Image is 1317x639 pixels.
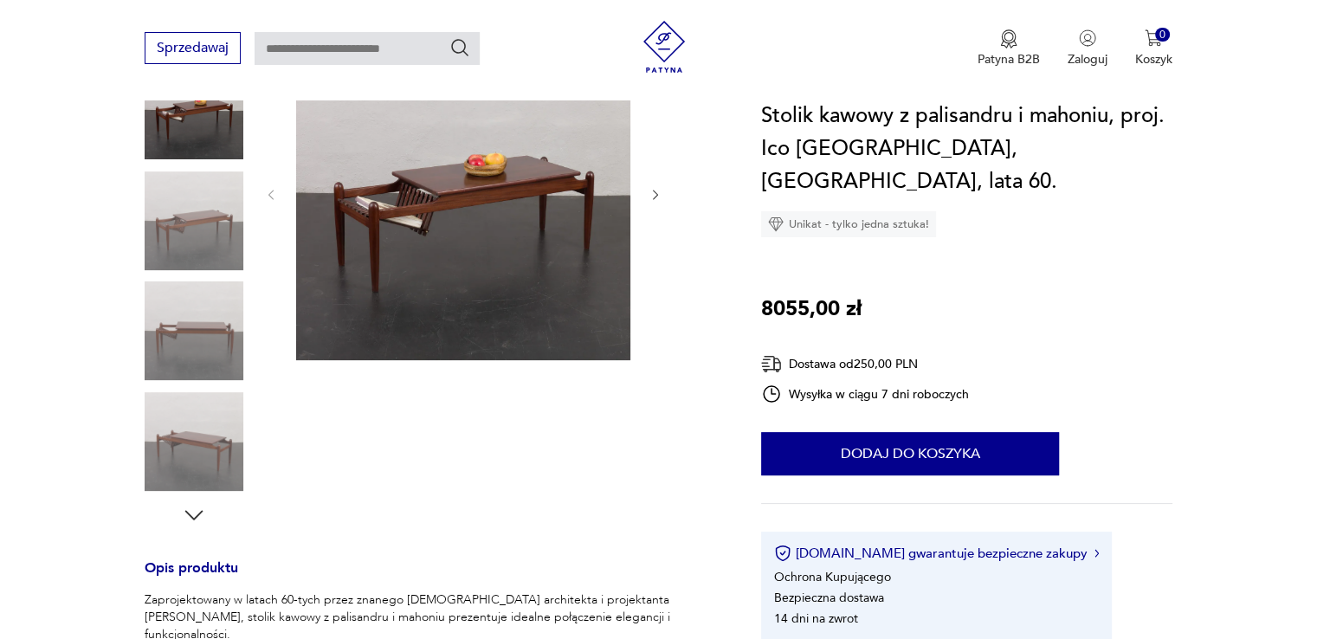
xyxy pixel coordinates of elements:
div: Wysyłka w ciągu 7 dni roboczych [761,384,969,404]
p: 8055,00 zł [761,293,862,326]
button: Zaloguj [1068,29,1107,68]
img: Ikona strzałki w prawo [1094,549,1100,558]
img: Ikonka użytkownika [1079,29,1096,47]
button: Szukaj [449,37,470,58]
p: Patyna B2B [978,51,1040,68]
img: Zdjęcie produktu Stolik kawowy z palisandru i mahoniu, proj. Ico Parisi, Włochy, lata 60. [145,171,243,270]
img: Patyna - sklep z meblami i dekoracjami vintage [638,21,690,73]
button: Dodaj do koszyka [761,432,1059,475]
div: 0 [1155,28,1170,42]
p: Koszyk [1135,51,1172,68]
img: Ikona diamentu [768,216,784,232]
div: Unikat - tylko jedna sztuka! [761,211,936,237]
img: Ikona medalu [1000,29,1017,48]
p: Zaloguj [1068,51,1107,68]
div: Dostawa od 250,00 PLN [761,353,969,375]
button: Sprzedawaj [145,32,241,64]
img: Zdjęcie produktu Stolik kawowy z palisandru i mahoniu, proj. Ico Parisi, Włochy, lata 60. [145,281,243,380]
a: Ikona medaluPatyna B2B [978,29,1040,68]
img: Ikona koszyka [1145,29,1162,47]
button: Patyna B2B [978,29,1040,68]
li: Ochrona Kupującego [774,569,891,585]
button: [DOMAIN_NAME] gwarantuje bezpieczne zakupy [774,545,1099,562]
img: Zdjęcie produktu Stolik kawowy z palisandru i mahoniu, proj. Ico Parisi, Włochy, lata 60. [145,392,243,491]
img: Zdjęcie produktu Stolik kawowy z palisandru i mahoniu, proj. Ico Parisi, Włochy, lata 60. [296,26,630,360]
h1: Stolik kawowy z palisandru i mahoniu, proj. Ico [GEOGRAPHIC_DATA], [GEOGRAPHIC_DATA], lata 60. [761,100,1172,198]
img: Ikona dostawy [761,353,782,375]
li: 14 dni na zwrot [774,610,858,627]
li: Bezpieczna dostawa [774,590,884,606]
img: Zdjęcie produktu Stolik kawowy z palisandru i mahoniu, proj. Ico Parisi, Włochy, lata 60. [145,61,243,159]
img: Ikona certyfikatu [774,545,791,562]
button: 0Koszyk [1135,29,1172,68]
a: Sprzedawaj [145,43,241,55]
h3: Opis produktu [145,563,720,591]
